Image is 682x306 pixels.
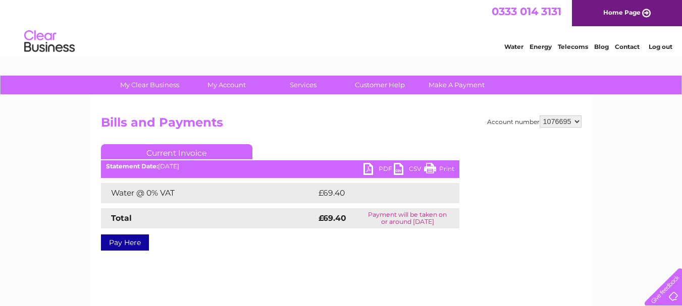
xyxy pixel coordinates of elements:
[363,163,394,177] a: PDF
[108,76,191,94] a: My Clear Business
[103,6,580,49] div: Clear Business is a trading name of Verastar Limited (registered in [GEOGRAPHIC_DATA] No. 3667643...
[356,208,459,228] td: Payment will be taken on or around [DATE]
[338,76,422,94] a: Customer Help
[594,43,609,50] a: Blog
[558,43,588,50] a: Telecoms
[504,43,523,50] a: Water
[530,43,552,50] a: Energy
[424,163,454,177] a: Print
[487,115,582,128] div: Account number
[24,26,75,57] img: logo.png
[101,234,149,251] a: Pay Here
[106,162,158,170] b: Statement Date:
[394,163,424,177] a: CSV
[111,213,132,223] strong: Total
[649,43,672,50] a: Log out
[261,76,345,94] a: Services
[615,43,640,50] a: Contact
[415,76,498,94] a: Make A Payment
[101,144,252,159] a: Current Invoice
[101,183,316,203] td: Water @ 0% VAT
[185,76,268,94] a: My Account
[101,115,582,135] h2: Bills and Payments
[101,163,459,170] div: [DATE]
[492,5,561,18] a: 0333 014 3131
[316,183,440,203] td: £69.40
[319,213,346,223] strong: £69.40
